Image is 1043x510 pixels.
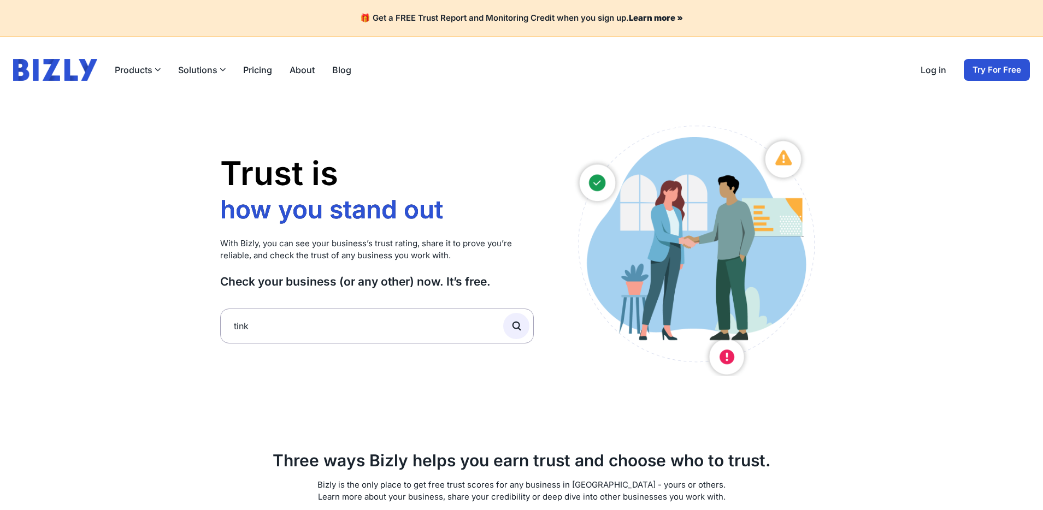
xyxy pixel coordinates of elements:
[178,63,226,76] button: Solutions
[220,274,534,289] h3: Check your business (or any other) now. It’s free.
[290,63,315,76] a: About
[220,309,534,343] input: Search by Name, ABN or ACN
[567,120,823,376] img: Australian small business owners illustration
[220,450,823,470] h2: Three ways Bizly helps you earn trust and choose who to trust.
[921,63,946,76] a: Log in
[220,238,534,262] p: With Bizly, you can see your business’s trust rating, share it to prove you’re reliable, and chec...
[243,63,272,76] a: Pricing
[220,479,823,503] p: Bizly is the only place to get free trust scores for any business in [GEOGRAPHIC_DATA] - yours or...
[220,153,338,193] span: Trust is
[220,222,449,253] li: who you work with
[629,13,683,23] a: Learn more »
[332,63,351,76] a: Blog
[13,13,1030,23] h4: 🎁 Get a FREE Trust Report and Monitoring Credit when you sign up.
[220,190,449,222] li: how you stand out
[964,59,1030,81] a: Try For Free
[115,63,161,76] button: Products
